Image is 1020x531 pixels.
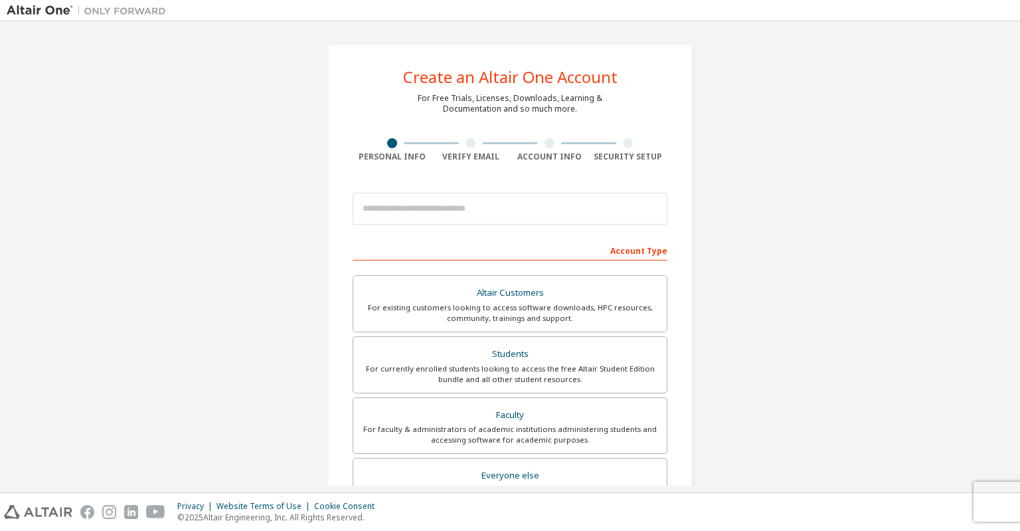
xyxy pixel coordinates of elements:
[418,93,602,114] div: For Free Trials, Licenses, Downloads, Learning & Documentation and so much more.
[589,152,668,162] div: Security Setup
[353,152,432,162] div: Personal Info
[177,501,216,512] div: Privacy
[361,284,659,302] div: Altair Customers
[314,501,382,512] div: Cookie Consent
[361,485,659,506] div: For individuals, businesses and everyone else looking to try Altair software and explore our prod...
[7,4,173,17] img: Altair One
[361,345,659,364] div: Students
[361,406,659,425] div: Faculty
[361,467,659,485] div: Everyone else
[216,501,314,512] div: Website Terms of Use
[80,505,94,519] img: facebook.svg
[361,302,659,324] div: For existing customers looking to access software downloads, HPC resources, community, trainings ...
[102,505,116,519] img: instagram.svg
[510,152,589,162] div: Account Info
[361,364,659,385] div: For currently enrolled students looking to access the free Altair Student Edition bundle and all ...
[353,239,667,261] div: Account Type
[124,505,138,519] img: linkedin.svg
[361,424,659,445] div: For faculty & administrators of academic institutions administering students and accessing softwa...
[403,69,618,85] div: Create an Altair One Account
[432,152,511,162] div: Verify Email
[177,512,382,523] p: © 2025 Altair Engineering, Inc. All Rights Reserved.
[146,505,165,519] img: youtube.svg
[4,505,72,519] img: altair_logo.svg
